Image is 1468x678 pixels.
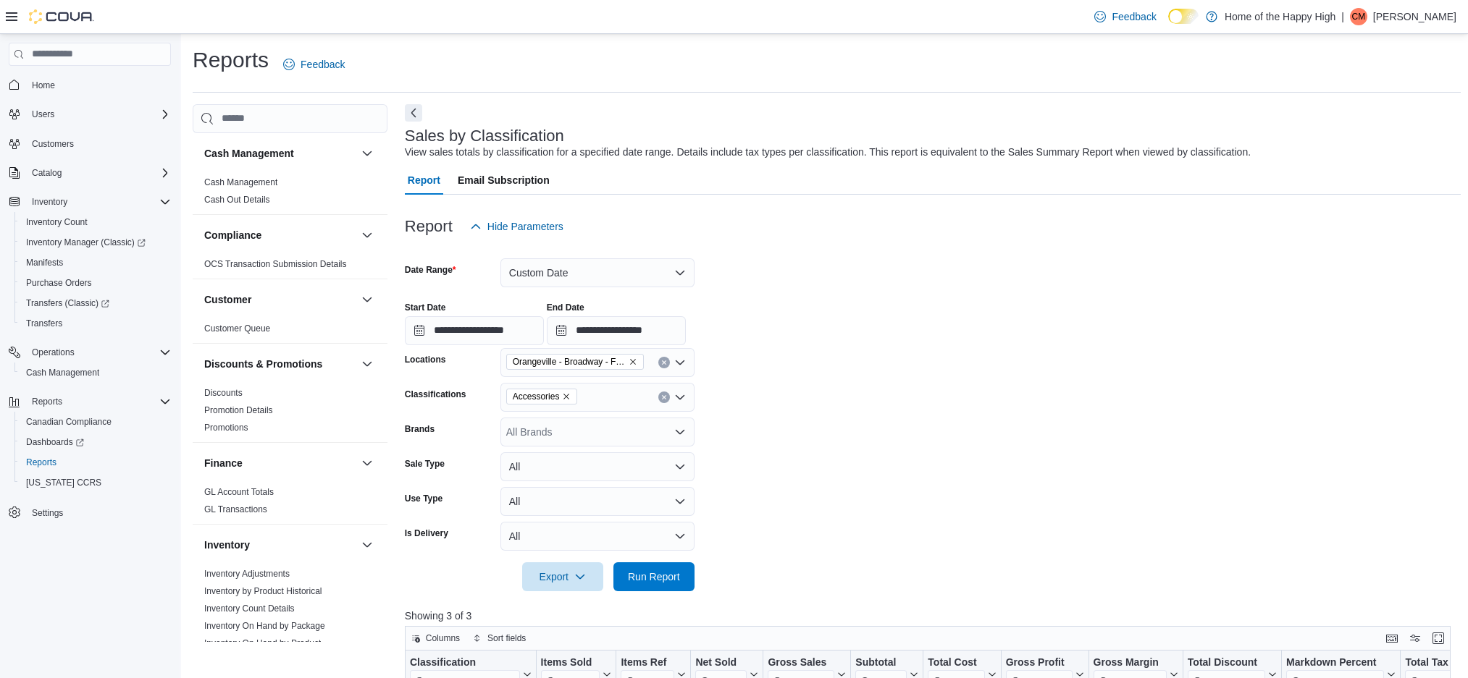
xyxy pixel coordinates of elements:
[193,483,387,524] div: Finance
[20,274,171,292] span: Purchase Orders
[855,656,907,669] div: Subtotal
[358,536,376,554] button: Inventory
[26,106,171,123] span: Users
[20,315,68,332] a: Transfers
[20,364,171,381] span: Cash Management
[26,257,63,268] span: Manifests
[506,354,644,370] span: Orangeville - Broadway - Fire & Flower
[204,228,356,242] button: Compliance
[1168,24,1169,25] span: Dark Mode
[14,473,177,493] button: [US_STATE] CCRS
[358,291,376,308] button: Customer
[20,474,171,491] span: Washington CCRS
[14,212,177,232] button: Inventory Count
[358,355,376,373] button: Discounts & Promotions
[1225,8,1335,25] p: Home of the Happy High
[204,146,294,161] h3: Cash Management
[928,656,984,669] div: Total Cost
[1093,656,1166,669] div: Gross Margin
[26,393,171,410] span: Reports
[358,226,376,244] button: Compliance
[1430,630,1447,647] button: Enter fullscreen
[14,452,177,473] button: Reports
[26,76,171,94] span: Home
[695,656,747,669] div: Net Sold
[204,504,267,515] span: GL Transactions
[193,320,387,343] div: Customer
[674,357,686,368] button: Open list of options
[658,391,670,403] button: Clear input
[20,454,171,471] span: Reports
[204,456,356,470] button: Finance
[1112,9,1156,24] span: Feedback
[768,656,834,669] div: Gross Sales
[458,166,550,195] span: Email Subscription
[14,253,177,273] button: Manifests
[26,193,73,211] button: Inventory
[20,254,69,271] a: Manifests
[1168,9,1199,24] input: Dark Mode
[562,392,571,401] button: Remove Accessories from selection in this group
[14,232,177,253] a: Inventory Manager (Classic)
[540,656,600,669] div: Items Sold
[621,656,674,669] div: Items Ref
[405,609,1461,623] p: Showing 3 of 3
[20,364,105,381] a: Cash Management
[547,302,584,313] label: End Date
[26,135,80,153] a: Customers
[1350,8,1367,25] div: Cam Miles
[20,413,117,431] a: Canadian Compliance
[32,167,62,179] span: Catalog
[26,318,62,329] span: Transfers
[20,294,115,312] a: Transfers (Classic)
[204,259,347,269] a: OCS Transaction Submission Details
[1286,656,1384,669] div: Markdown Percent
[547,316,686,345] input: Press the down key to open a popover containing a calendar.
[26,503,171,521] span: Settings
[204,388,243,398] a: Discounts
[204,538,356,552] button: Inventory
[405,104,422,122] button: Next
[204,323,270,334] a: Customer Queue
[464,212,569,241] button: Hide Parameters
[26,367,99,378] span: Cash Management
[26,436,84,448] span: Dashboards
[1373,8,1456,25] p: [PERSON_NAME]
[204,292,356,307] button: Customer
[531,562,595,591] span: Export
[26,216,88,228] span: Inventory Count
[405,354,446,365] label: Locations
[613,562,695,591] button: Run Report
[628,569,680,584] span: Run Report
[204,404,273,416] span: Promotion Details
[20,433,171,451] span: Dashboards
[26,164,171,182] span: Catalog
[426,632,460,644] span: Columns
[1383,630,1401,647] button: Keyboard shortcuts
[14,273,177,293] button: Purchase Orders
[204,568,290,580] span: Inventory Adjustments
[14,432,177,452] a: Dashboards
[32,396,62,407] span: Reports
[20,413,171,431] span: Canadian Compliance
[26,416,112,428] span: Canadian Compliance
[500,258,695,287] button: Custom Date
[3,192,177,212] button: Inventory
[204,621,325,631] a: Inventory On Hand by Package
[26,193,171,211] span: Inventory
[658,357,670,368] button: Clear input
[405,264,456,276] label: Date Range
[204,423,248,433] a: Promotions
[408,166,440,195] span: Report
[204,586,322,596] a: Inventory by Product Historical
[26,344,80,361] button: Operations
[204,422,248,433] span: Promotions
[487,632,526,644] span: Sort fields
[20,274,98,292] a: Purchase Orders
[1188,656,1265,669] div: Total Discount
[26,344,171,361] span: Operations
[26,277,92,289] span: Purchase Orders
[32,507,63,519] span: Settings
[674,391,686,403] button: Open list of options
